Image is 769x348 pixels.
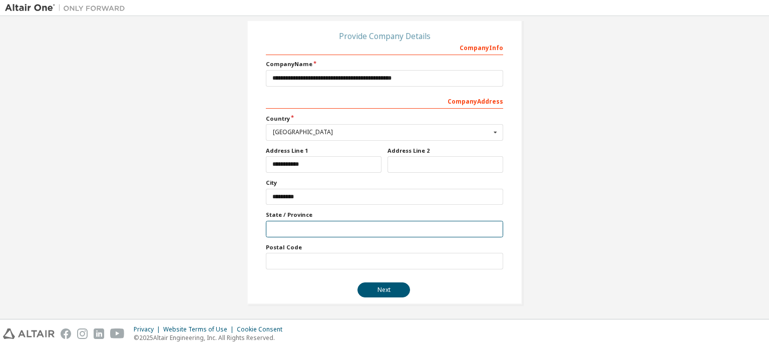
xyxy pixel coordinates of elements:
[134,333,288,342] p: © 2025 Altair Engineering, Inc. All Rights Reserved.
[266,147,381,155] label: Address Line 1
[3,328,55,339] img: altair_logo.svg
[134,325,163,333] div: Privacy
[266,211,503,219] label: State / Province
[77,328,88,339] img: instagram.svg
[266,39,503,55] div: Company Info
[61,328,71,339] img: facebook.svg
[266,33,503,39] div: Provide Company Details
[266,179,503,187] label: City
[357,282,410,297] button: Next
[273,129,491,135] div: [GEOGRAPHIC_DATA]
[266,115,503,123] label: Country
[94,328,104,339] img: linkedin.svg
[266,60,503,68] label: Company Name
[388,147,503,155] label: Address Line 2
[266,93,503,109] div: Company Address
[163,325,237,333] div: Website Terms of Use
[237,325,288,333] div: Cookie Consent
[5,3,130,13] img: Altair One
[110,328,125,339] img: youtube.svg
[266,243,503,251] label: Postal Code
